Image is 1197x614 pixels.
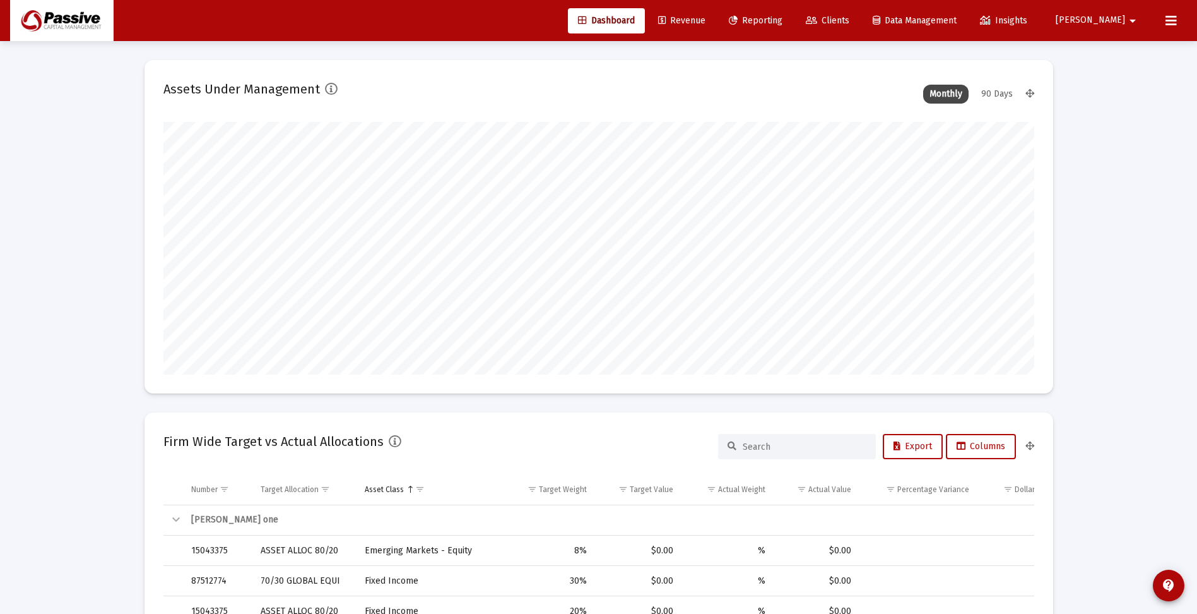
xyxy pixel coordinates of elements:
td: Collapse [163,505,182,536]
button: [PERSON_NAME] [1041,8,1155,33]
span: Show filter options for column 'Number' [220,485,229,494]
h2: Assets Under Management [163,79,320,99]
div: $0.00 [604,575,673,587]
span: Show filter options for column 'Target Allocation' [321,485,330,494]
div: % [691,545,765,557]
span: Show filter options for column 'Dollar Variance' [1003,485,1013,494]
td: Column Number [182,474,252,505]
div: $0.00 [987,575,1067,587]
div: Target Weight [539,485,587,495]
span: Reporting [729,15,782,26]
a: Insights [970,8,1037,33]
div: Target Allocation [261,485,319,495]
td: Column Asset Class [356,474,504,505]
div: 30% [513,575,587,587]
span: Columns [957,441,1005,452]
div: % [691,575,765,587]
div: Actual Weight [718,485,765,495]
td: Column Actual Weight [682,474,774,505]
td: Emerging Markets - Equity [356,536,504,566]
span: Show filter options for column 'Asset Class' [415,485,425,494]
span: Data Management [873,15,957,26]
div: $0.00 [783,575,852,587]
span: Show filter options for column 'Actual Weight' [707,485,716,494]
span: Insights [980,15,1027,26]
td: Column Target Weight [504,474,596,505]
span: [PERSON_NAME] [1056,15,1125,26]
td: Fixed Income [356,566,504,596]
mat-icon: contact_support [1161,578,1176,593]
td: Column Target Allocation [252,474,357,505]
button: Export [883,434,943,459]
div: Target Value [630,485,673,495]
span: Clients [806,15,849,26]
div: $0.00 [987,545,1067,557]
span: Show filter options for column 'Target Value' [618,485,628,494]
span: Revenue [658,15,705,26]
div: $0.00 [783,545,852,557]
input: Search [743,442,866,452]
td: Column Dollar Variance [978,474,1078,505]
div: $0.00 [604,545,673,557]
td: 70/30 GLOBAL EQUI [252,566,357,596]
button: Columns [946,434,1016,459]
div: Percentage Variance [897,485,969,495]
td: 15043375 [182,536,252,566]
span: Export [893,441,932,452]
img: Dashboard [20,8,104,33]
a: Dashboard [568,8,645,33]
span: Dashboard [578,15,635,26]
div: Number [191,485,218,495]
a: Clients [796,8,859,33]
div: 8% [513,545,587,557]
span: Show filter options for column 'Actual Value' [797,485,806,494]
td: Column Percentage Variance [860,474,977,505]
td: Column Actual Value [774,474,861,505]
span: Show filter options for column 'Target Weight' [528,485,537,494]
td: Column Target Value [596,474,681,505]
div: Asset Class [365,485,404,495]
mat-icon: arrow_drop_down [1125,8,1140,33]
span: Show filter options for column 'Percentage Variance' [886,485,895,494]
a: Data Management [863,8,967,33]
td: ASSET ALLOC 80/20 [252,536,357,566]
div: 90 Days [975,85,1019,104]
div: [PERSON_NAME] one [191,514,1068,526]
h2: Firm Wide Target vs Actual Allocations [163,431,384,452]
div: Monthly [923,85,969,104]
a: Revenue [648,8,716,33]
div: Actual Value [808,485,851,495]
a: Reporting [719,8,793,33]
td: 87512774 [182,566,252,596]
